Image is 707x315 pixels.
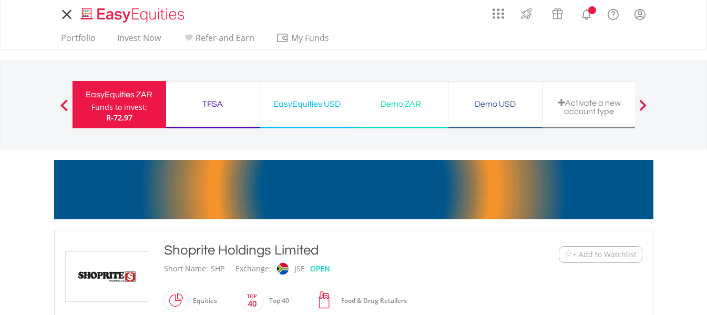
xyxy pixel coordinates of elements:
[267,97,347,111] div: EasyEquities USD
[518,5,535,22] img: thrive-v2.svg
[276,263,288,275] img: jse.png
[336,288,407,313] div: Food & Drug Retailers
[172,97,253,111] div: TFSA
[113,33,165,49] a: Invest Now
[67,252,146,301] img: EQU.ZA.SHP.png
[276,31,345,45] span: My Funds
[455,97,536,111] div: Demo USD
[572,249,637,260] span: + Add to Watchlist
[235,260,271,278] div: Exchange:
[310,260,330,278] div: OPEN
[91,102,147,113] div: Funds to invest:
[196,32,254,44] span: Refer and Earn
[600,3,627,24] a: FAQ's and Support
[54,160,653,219] img: EasyMortage Promotion Banner
[294,260,305,278] div: JSE
[565,250,572,258] img: Watchlist
[627,3,653,26] a: My Profile
[211,260,224,278] div: SHP
[57,33,100,49] a: Portfolio
[493,8,504,19] img: grid-menu-icon.svg
[559,246,642,263] button: Watchlist + Add to Watchlist
[79,87,160,102] div: EasyEquities ZAR
[106,113,132,123] span: R-72.97
[549,98,630,116] div: Activate a new account type
[361,97,442,111] div: Demo ZAR
[264,288,289,313] div: Top 40
[549,5,566,22] img: vouchers-v2.svg
[77,3,189,24] a: Home page
[573,3,600,24] a: Notifications
[164,241,494,260] div: Shoprite Holdings Limited
[542,3,573,22] a: Vouchers
[188,288,217,313] div: Equities
[79,6,189,24] img: EasyEquities_Logo.png
[178,33,259,49] a: Refer and Earn
[164,260,208,278] div: Short Name:
[486,3,511,19] a: AppsGrid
